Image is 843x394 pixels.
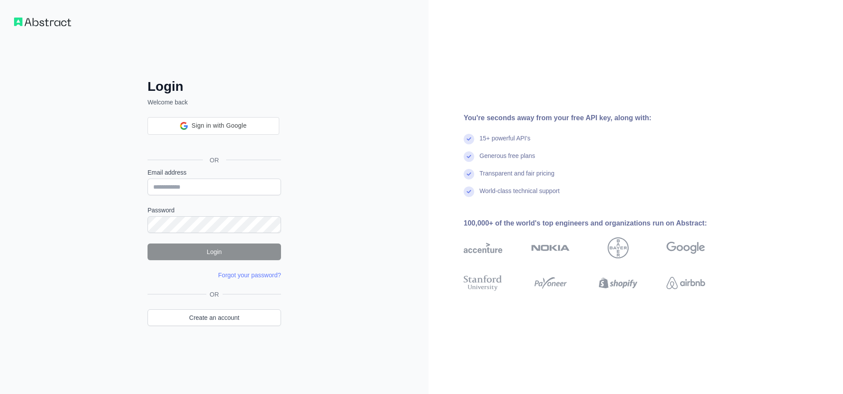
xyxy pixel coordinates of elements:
span: Sign in with Google [191,121,246,130]
img: check mark [464,151,474,162]
label: Password [148,206,281,215]
div: 15+ powerful API's [479,134,530,151]
div: Generous free plans [479,151,535,169]
img: check mark [464,169,474,179]
div: You're seconds away from your free API key, along with: [464,113,733,123]
a: Create an account [148,309,281,326]
img: stanford university [464,273,502,293]
img: payoneer [531,273,570,293]
div: World-class technical support [479,186,560,204]
img: bayer [608,237,629,258]
div: Transparent and fair pricing [479,169,555,186]
img: google [666,237,705,258]
p: Welcome back [148,98,281,107]
div: 100,000+ of the world's top engineers and organizations run on Abstract: [464,218,733,229]
img: check mark [464,186,474,197]
img: check mark [464,134,474,144]
img: nokia [531,237,570,258]
a: Forgot your password? [218,272,281,279]
button: Login [148,244,281,260]
img: Workflow [14,18,71,26]
label: Email address [148,168,281,177]
iframe: Sign in with Google Button [143,134,284,153]
img: airbnb [666,273,705,293]
div: Sign in with Google [148,117,279,135]
img: shopify [599,273,638,293]
img: accenture [464,237,502,258]
span: OR [206,290,223,299]
h2: Login [148,79,281,94]
span: OR [203,156,226,165]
